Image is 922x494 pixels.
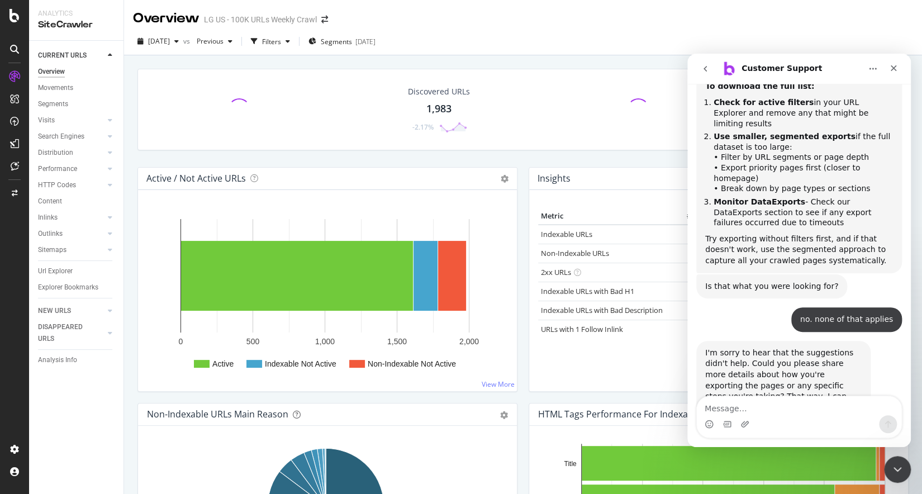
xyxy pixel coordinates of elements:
a: Non-Indexable URLs [541,248,609,258]
a: DISAPPEARED URLS [38,321,104,345]
button: Upload attachment [53,366,62,375]
svg: A chart. [147,208,508,382]
div: Tobias says… [9,254,215,287]
div: Try exporting without filters first, and if that doesn't work, use the segmented approach to capt... [18,180,206,213]
text: 1,500 [387,337,407,346]
button: Previous [192,32,237,50]
div: Segments [38,98,68,110]
a: Sitemaps [38,244,104,256]
b: Use smaller, segmented exports [26,78,168,87]
td: 93 [669,301,714,320]
textarea: Message… [9,343,214,362]
span: 2025 Aug. 17th [148,36,170,46]
th: Metric [538,208,669,225]
span: vs [183,36,192,46]
a: Segments [38,98,116,110]
div: HTTP Codes [38,179,76,191]
li: if the full dataset is too large: • Filter by URL segments or page depth • Export priority pages ... [26,78,206,140]
div: Performance [38,163,77,175]
div: Inlinks [38,212,58,224]
a: Distribution [38,147,104,159]
div: DISAPPEARED URLS [38,321,94,345]
div: LG US - 100K URLs Weekly Crawl [204,14,317,25]
button: Segments[DATE] [304,32,380,50]
div: Filters [262,37,281,46]
a: Visits [38,115,104,126]
text: 0 [179,337,183,346]
a: 2xx URLs [541,267,571,277]
button: Send a message… [192,362,210,379]
a: HTTP Codes [38,179,104,191]
div: SiteCrawler [38,18,115,31]
iframe: Intercom live chat [687,54,911,447]
h4: Active / Not Active URLs [146,171,246,186]
div: arrow-right-arrow-left [321,16,328,23]
div: no. none of that applies [113,260,206,272]
a: Content [38,196,116,207]
a: Analysis Info [38,354,116,366]
div: Search Engines [38,131,84,142]
div: NEW URLS [38,305,71,317]
div: I'm sorry to hear that the suggestions didn't help. Could you please share more details about how... [18,294,174,370]
div: [DATE] [355,37,376,46]
div: Is that what you were looking for? [18,227,151,239]
a: NEW URLS [38,305,104,317]
b: To download the full list: [18,28,127,37]
div: Analysis Info [38,354,77,366]
a: Indexable URLs with Bad Description [541,305,663,315]
button: Gif picker [35,366,44,375]
div: Outlinks [38,228,63,240]
a: CURRENT URLS [38,50,104,61]
a: View More [482,379,515,389]
div: Sitemaps [38,244,66,256]
b: Monitor DataExports [26,144,118,153]
td: 438 [669,320,714,339]
a: Explorer Bookmarks [38,282,116,293]
li: - Check our DataExports section to see if any export failures occurred due to timeouts [26,143,206,174]
div: I'm sorry to hear that the suggestions didn't help. Could you please share more details about how... [9,287,183,377]
text: 500 [246,337,260,346]
text: 1,000 [315,337,335,346]
td: 1,588 [669,263,714,282]
div: Is that what you were looking for? [9,221,160,245]
th: # URLS [669,208,714,225]
div: Overview [133,9,199,28]
a: Outlinks [38,228,104,240]
div: Movements [38,82,73,94]
td: 421 [669,244,714,263]
div: Discovered URLs [408,86,470,97]
i: Options [501,175,508,183]
a: Performance [38,163,104,175]
td: 1,561 [669,225,714,244]
a: URLs with 1 Follow Inlink [541,324,623,334]
div: Overview [38,66,65,78]
div: Distribution [38,147,73,159]
text: Title [564,459,577,467]
div: Explorer Bookmarks [38,282,98,293]
div: no. none of that applies [104,254,215,278]
a: Indexable URLs [541,229,592,239]
span: Previous [192,36,224,46]
td: 259 [669,282,714,301]
button: Filters [246,32,294,50]
div: Customer Support says… [9,221,215,254]
button: [DATE] [133,32,183,50]
b: Check for active filters [26,44,126,53]
text: Active [212,359,234,368]
div: -2.17% [412,122,434,132]
text: Non-Indexable Not Active [368,359,456,368]
a: Url Explorer [38,265,116,277]
div: 1,983 [426,102,452,116]
li: in your URL Explorer and remove any that might be limiting results [26,44,206,75]
iframe: Intercom live chat [884,456,911,483]
a: Search Engines [38,131,104,142]
div: Customer Support says… [9,287,215,402]
a: Overview [38,66,116,78]
div: Content [38,196,62,207]
a: Inlinks [38,212,104,224]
